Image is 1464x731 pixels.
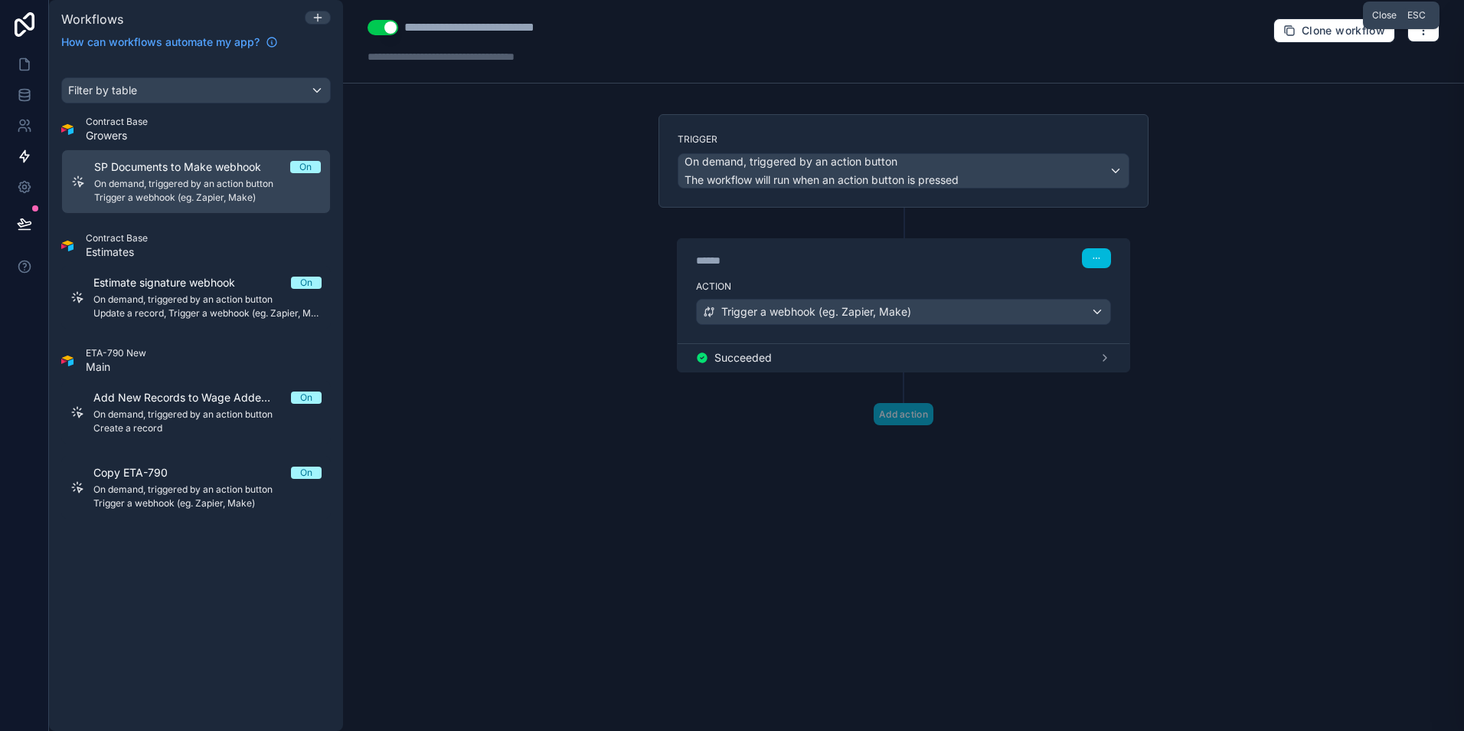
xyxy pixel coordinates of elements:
[685,154,897,169] span: On demand, triggered by an action button
[678,153,1129,188] button: On demand, triggered by an action buttonThe workflow will run when an action button is pressed
[678,133,1129,146] label: Trigger
[1273,18,1395,43] button: Clone workflow
[61,34,260,50] span: How can workflows automate my app?
[1302,24,1385,38] span: Clone workflow
[1372,9,1397,21] span: Close
[721,304,911,320] span: Trigger a webhook (eg. Zapier, Make)
[1404,9,1429,21] span: Esc
[696,299,1111,325] button: Trigger a webhook (eg. Zapier, Make)
[696,280,1111,293] label: Action
[61,11,123,27] span: Workflows
[685,173,959,186] span: The workflow will run when an action button is pressed
[714,350,772,365] span: Succeeded
[55,34,284,50] a: How can workflows automate my app?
